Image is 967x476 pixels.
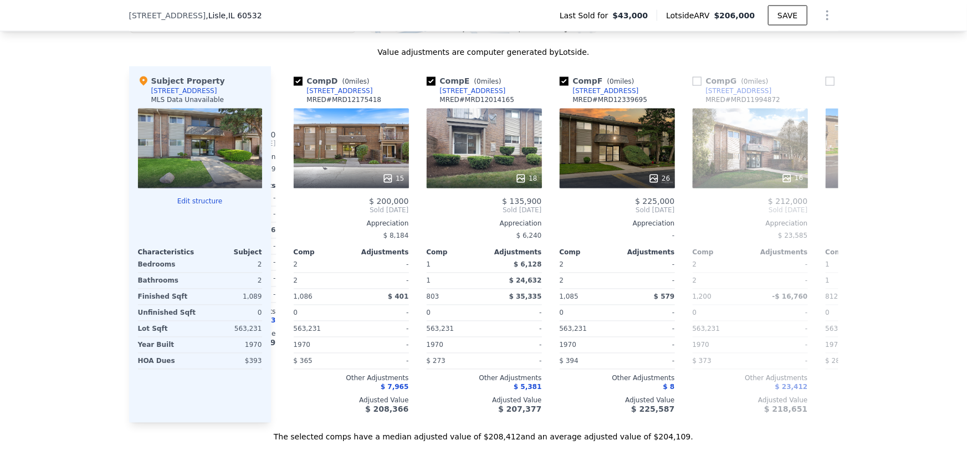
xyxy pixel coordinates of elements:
span: 2 [560,261,564,269]
span: $ 7,965 [381,383,408,391]
div: Comp G [693,75,773,86]
span: 2 [294,261,298,269]
div: Unfinished Sqft [138,305,198,321]
div: Other Adjustments [294,374,409,383]
a: [STREET_ADDRESS] [294,86,373,95]
div: Other Adjustments [826,374,941,383]
div: Bathrooms [138,273,198,289]
span: $ 8 [663,383,675,391]
span: 563,231 [560,325,587,333]
span: , IL 60532 [226,11,262,20]
div: Comp F [560,75,639,86]
span: Sold [DATE] [826,206,941,215]
div: 2 [202,257,262,273]
div: - [753,257,808,273]
span: Sold [DATE] [693,206,808,215]
div: Adjusted Value [560,396,675,405]
span: Sold [DATE] [427,206,542,215]
span: 563,231 [427,325,454,333]
span: 0 [693,309,697,317]
div: - [620,337,675,353]
div: 2 [560,273,615,289]
div: MLS Data Unavailable [151,95,224,104]
span: $ 8,184 [383,232,409,240]
div: - [487,305,542,321]
span: $ 218,651 [764,405,807,414]
div: [STREET_ADDRESS] [307,86,373,95]
div: 1970 [826,337,881,353]
span: ( miles) [338,78,374,85]
span: $ 6,240 [516,232,542,240]
span: $ 6,128 [514,261,541,269]
span: $ 35,335 [509,293,542,301]
span: 0 [610,78,614,85]
a: [STREET_ADDRESS] [826,86,905,95]
div: Adjustments [484,248,542,257]
span: 812 [826,293,838,301]
div: - [753,273,808,289]
div: Comp D [294,75,374,86]
span: 1 [427,261,431,269]
span: $ 280 [826,357,845,365]
div: The selected comps have a median adjusted value of $208,412 and an average adjusted value of $204... [129,423,838,443]
div: Value adjustments are computer generated by Lotside . [129,47,838,58]
span: $ 401 [388,293,409,301]
span: 563,231 [826,325,853,333]
div: - [753,337,808,353]
div: Appreciation [427,219,542,228]
span: Sold [DATE] [560,206,675,215]
span: $ 200,000 [369,197,408,206]
span: 0 [560,309,564,317]
div: - [753,321,808,337]
div: Appreciation [294,219,409,228]
span: 0 [427,309,431,317]
div: Appreciation [560,219,675,228]
span: $ 23,412 [775,383,808,391]
div: - [620,257,675,273]
div: $393 [202,354,262,369]
span: Sold [DATE] [294,206,409,215]
div: - [487,337,542,353]
span: 2 [693,261,697,269]
span: -$ 16,760 [772,293,808,301]
div: Bedrooms [138,257,198,273]
span: $ 135,900 [502,197,541,206]
div: 563,231 [202,321,262,337]
span: 563,231 [294,325,321,333]
div: MRED # MRD12175418 [307,95,382,104]
div: 2 [693,273,748,289]
span: $ 208,366 [365,405,408,414]
div: MRED # MRD12339695 [573,95,648,104]
span: 1,086 [294,293,313,301]
button: Show Options [816,4,838,27]
span: $ 5,381 [514,383,541,391]
button: Edit structure [138,197,262,206]
span: 1,085 [560,293,579,301]
div: Year Built [138,337,198,353]
span: $ 373 [693,357,712,365]
div: 18 [515,173,537,184]
div: [STREET_ADDRESS] [706,86,772,95]
div: HOA Dues [138,354,198,369]
span: 0 [826,309,830,317]
span: 0 [744,78,748,85]
span: $ 273 [427,357,446,365]
span: $ 394 [560,357,579,365]
div: - [487,321,542,337]
div: [STREET_ADDRESS] [440,86,506,95]
span: $ 365 [294,357,313,365]
div: Other Adjustments [693,374,808,383]
div: Adjustments [351,248,409,257]
span: $206,000 [714,11,755,20]
div: Appreciation [693,219,808,228]
div: 26 [648,173,670,184]
div: 2 [202,273,262,289]
span: , Lisle [206,10,262,21]
span: 0 [477,78,481,85]
span: 1,200 [693,293,712,301]
div: Lot Sqft [138,321,198,337]
div: MRED # MRD11994872 [706,95,781,104]
div: Subject Property [138,75,225,86]
div: Adjusted Value [693,396,808,405]
div: Appreciation [826,219,941,228]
